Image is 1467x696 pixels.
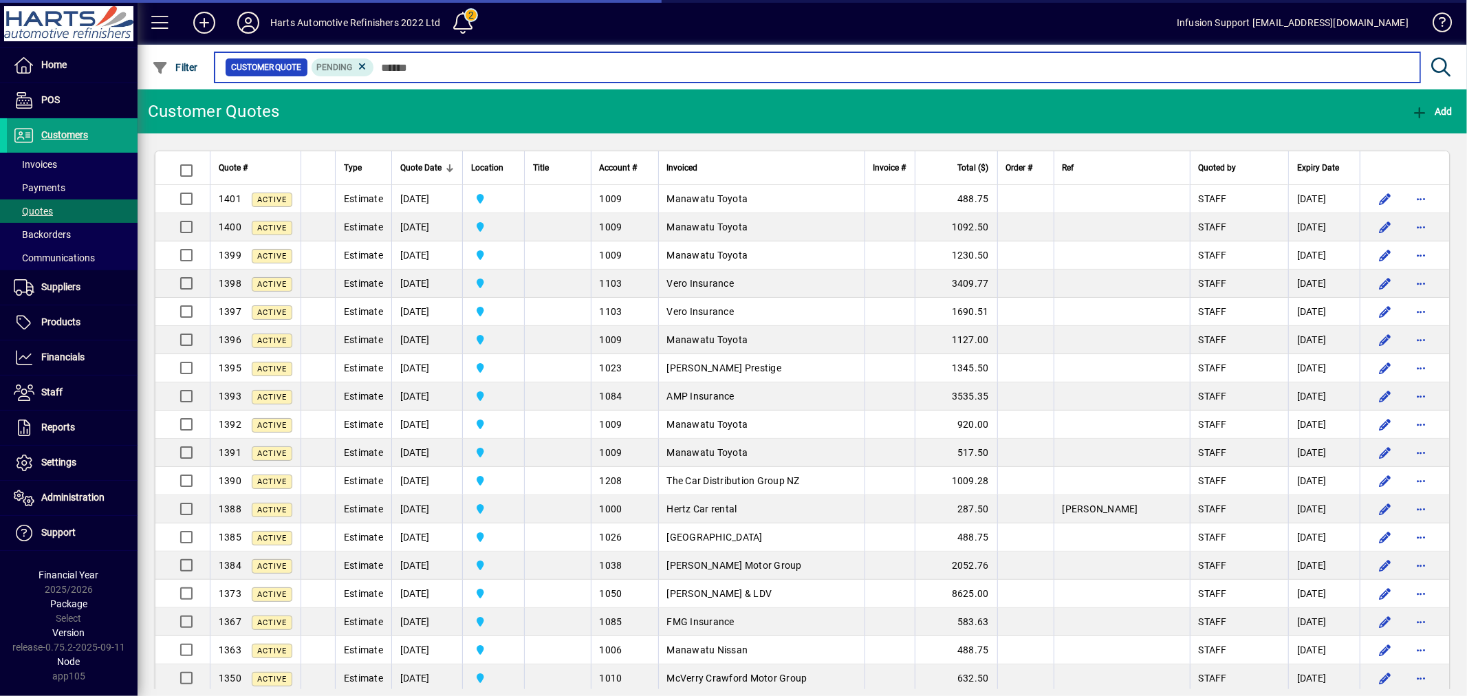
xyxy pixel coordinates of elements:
[219,193,241,204] span: 1401
[915,241,997,270] td: 1230.50
[600,362,622,373] span: 1023
[471,614,516,629] span: Harts Auto Refinishers 2022 Ltd
[667,588,772,599] span: [PERSON_NAME] & LDV
[600,419,622,430] span: 1009
[915,298,997,326] td: 1690.51
[1410,526,1432,548] button: More options
[39,569,99,580] span: Financial Year
[257,449,287,458] span: Active
[231,61,302,74] span: Customer Quote
[667,160,698,175] span: Invoiced
[344,306,383,317] span: Estimate
[667,644,748,655] span: Manawatu Nissan
[915,608,997,636] td: 583.63
[14,229,71,240] span: Backorders
[1288,326,1360,354] td: [DATE]
[1288,411,1360,439] td: [DATE]
[915,552,997,580] td: 2052.76
[7,446,138,480] a: Settings
[41,129,88,140] span: Customers
[667,160,856,175] div: Invoiced
[219,306,241,317] span: 1397
[391,664,462,693] td: [DATE]
[219,588,241,599] span: 1373
[391,523,462,552] td: [DATE]
[1374,583,1396,605] button: Edit
[1410,329,1432,351] button: More options
[471,501,516,516] span: Harts Auto Refinishers 2022 Ltd
[1374,301,1396,323] button: Edit
[219,250,241,261] span: 1399
[533,160,583,175] div: Title
[219,673,241,684] span: 1350
[533,160,549,175] span: Title
[1288,213,1360,241] td: [DATE]
[915,439,997,467] td: 517.50
[1374,216,1396,238] button: Edit
[1177,12,1409,34] div: Infusion Support [EMAIL_ADDRESS][DOMAIN_NAME]
[1288,439,1360,467] td: [DATE]
[1199,391,1227,402] span: STAFF
[1199,503,1227,514] span: STAFF
[600,447,622,458] span: 1009
[1199,334,1227,345] span: STAFF
[1410,498,1432,520] button: More options
[257,195,287,204] span: Active
[600,560,622,571] span: 1038
[1199,644,1227,655] span: STAFF
[1006,160,1045,175] div: Order #
[1410,188,1432,210] button: More options
[391,411,462,439] td: [DATE]
[219,475,241,486] span: 1390
[915,270,997,298] td: 3409.77
[219,532,241,543] span: 1385
[1288,241,1360,270] td: [DATE]
[667,391,735,402] span: AMP Insurance
[1410,639,1432,661] button: More options
[667,475,800,486] span: The Car Distribution Group NZ
[344,560,383,571] span: Estimate
[1374,639,1396,661] button: Edit
[471,304,516,319] span: Harts Auto Refinishers 2022 Ltd
[219,560,241,571] span: 1384
[1374,526,1396,548] button: Edit
[1199,475,1227,486] span: STAFF
[14,182,65,193] span: Payments
[1374,470,1396,492] button: Edit
[41,492,105,503] span: Administration
[471,445,516,460] span: Harts Auto Refinishers 2022 Ltd
[7,411,138,445] a: Reports
[1410,413,1432,435] button: More options
[219,160,248,175] span: Quote #
[667,447,748,458] span: Manawatu Toyota
[7,305,138,340] a: Products
[7,83,138,118] a: POS
[600,160,638,175] span: Account #
[14,252,95,263] span: Communications
[219,221,241,232] span: 1400
[1288,552,1360,580] td: [DATE]
[1374,244,1396,266] button: Edit
[1288,495,1360,523] td: [DATE]
[1410,583,1432,605] button: More options
[1199,250,1227,261] span: STAFF
[7,223,138,246] a: Backorders
[41,422,75,433] span: Reports
[219,616,241,627] span: 1367
[1288,664,1360,693] td: [DATE]
[1199,588,1227,599] span: STAFF
[1006,160,1033,175] span: Order #
[1199,193,1227,204] span: STAFF
[219,391,241,402] span: 1393
[148,100,280,122] div: Customer Quotes
[1374,611,1396,633] button: Edit
[7,153,138,176] a: Invoices
[471,276,516,291] span: Harts Auto Refinishers 2022 Ltd
[257,252,287,261] span: Active
[600,221,622,232] span: 1009
[344,644,383,655] span: Estimate
[1199,447,1227,458] span: STAFF
[257,477,287,486] span: Active
[257,365,287,373] span: Active
[915,354,997,382] td: 1345.50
